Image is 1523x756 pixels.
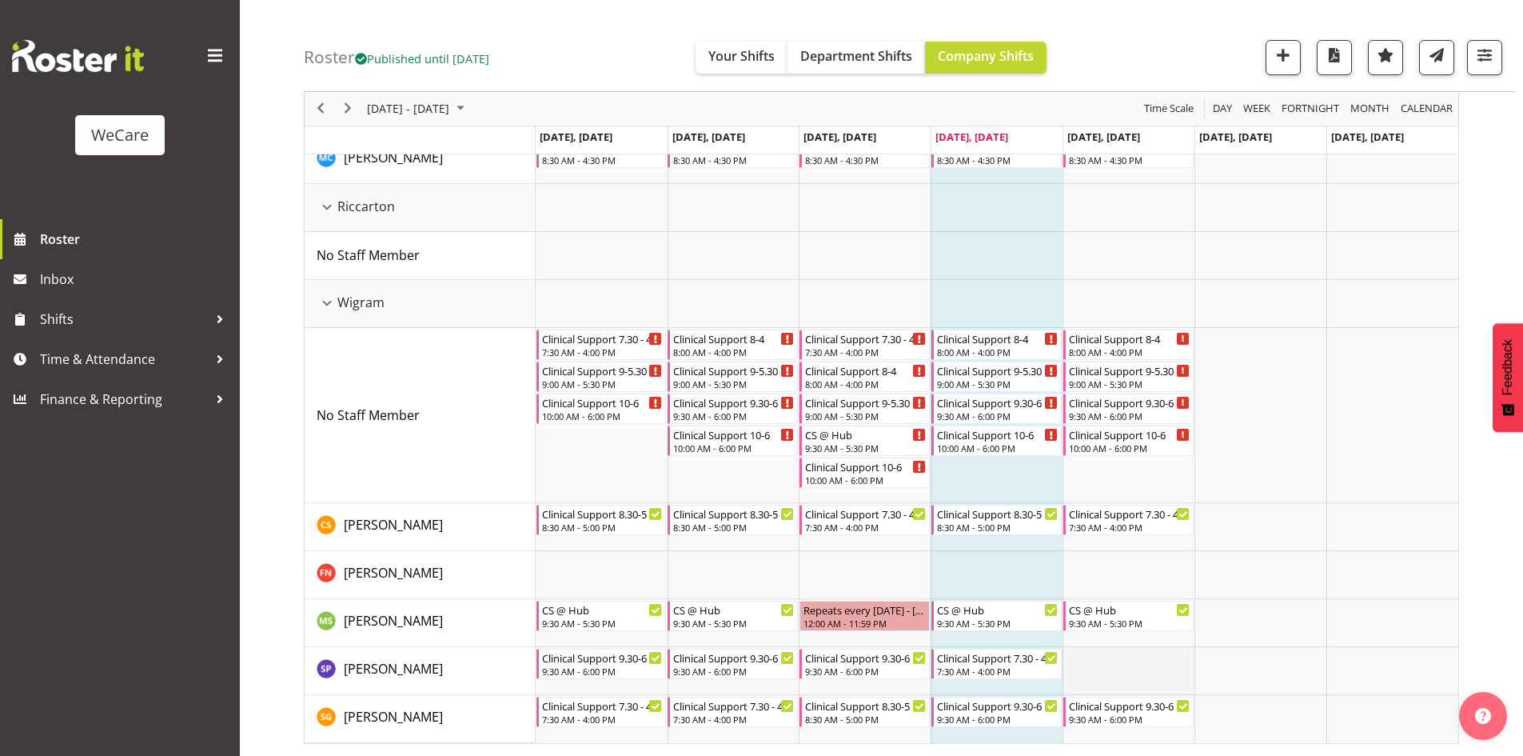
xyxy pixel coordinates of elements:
div: 9:30 AM - 5:30 PM [673,617,794,630]
div: 8:00 AM - 4:00 PM [937,346,1058,358]
div: 9:30 AM - 5:30 PM [1069,617,1190,630]
a: [PERSON_NAME] [344,515,443,534]
span: [PERSON_NAME] [344,149,443,166]
div: No Staff Member"s event - Clinical Support 8-4 Begin From Wednesday, October 8, 2025 at 8:00:00 A... [799,362,930,392]
div: 8:30 AM - 4:30 PM [805,154,926,166]
div: Clinical Support 9.30-6 [542,650,663,666]
div: CS @ Hub [1069,602,1190,618]
div: Clinical Support 8-4 [937,330,1058,346]
div: 8:30 AM - 4:30 PM [673,154,794,166]
span: Month [1349,99,1391,119]
span: Riccarton [337,197,395,216]
td: Riccarton resource [305,184,536,232]
div: 9:30 AM - 5:30 PM [805,442,926,454]
div: No Staff Member"s event - Clinical Support 9.30-6 Begin From Friday, October 10, 2025 at 9:30:00 ... [1063,394,1194,424]
div: No Staff Member"s event - Clinical Support 9-5.30 Begin From Tuesday, October 7, 2025 at 9:00:00 ... [668,362,798,392]
div: Clinical Support 9.30-6 [937,394,1058,410]
div: Clinical Support 9-5.30 [805,394,926,410]
div: Clinical Support 9.30-6 [805,650,926,666]
div: Clinical Support 9-5.30 [937,362,1058,378]
div: No Staff Member"s event - Clinical Support 8-4 Begin From Thursday, October 9, 2025 at 8:00:00 AM... [931,330,1062,360]
div: 8:30 AM - 4:30 PM [542,154,663,166]
div: Catherine Stewart"s event - Clinical Support 8.30-5 Begin From Monday, October 6, 2025 at 8:30:00... [536,505,667,535]
div: No Staff Member"s event - Clinical Support 9-5.30 Begin From Wednesday, October 8, 2025 at 9:00:0... [799,394,930,424]
div: CS @ Hub [542,602,663,618]
button: Month [1398,99,1456,119]
span: Day [1211,99,1234,119]
div: Sanjita Gurung"s event - Clinical Support 7.30 - 4 Begin From Tuesday, October 7, 2025 at 7:30:00... [668,697,798,727]
a: [PERSON_NAME] [344,611,443,630]
span: Feedback [1501,339,1515,395]
td: Sanjita Gurung resource [305,695,536,743]
span: Published until [DATE] [355,50,489,66]
div: Clinical Support 7.30 - 4 [542,698,663,714]
div: 7:30 AM - 4:00 PM [542,713,663,726]
div: No Staff Member"s event - Clinical Support 8-4 Begin From Friday, October 10, 2025 at 8:00:00 AM ... [1063,330,1194,360]
button: Add a new shift [1266,40,1301,75]
div: Catherine Stewart"s event - Clinical Support 7.30 - 4 Begin From Friday, October 10, 2025 at 7:30... [1063,505,1194,535]
div: Sanjita Gurung"s event - Clinical Support 9.30-6 Begin From Friday, October 10, 2025 at 9:30:00 A... [1063,697,1194,727]
div: Sanjita Gurung"s event - Clinical Support 9.30-6 Begin From Thursday, October 9, 2025 at 9:30:00 ... [931,697,1062,727]
a: No Staff Member [317,246,420,265]
div: Clinical Support 9.30-6 [937,698,1058,714]
div: Sanjita Gurung"s event - Clinical Support 7.30 - 4 Begin From Monday, October 6, 2025 at 7:30:00 ... [536,697,667,727]
div: 9:30 AM - 6:00 PM [1069,410,1190,422]
div: Mehreen Sardar"s event - Repeats every wednesday - Mehreen Sardar Begin From Wednesday, October 8... [799,601,930,631]
div: 9:00 AM - 5:30 PM [542,378,663,390]
div: 9:30 AM - 6:00 PM [673,665,794,678]
div: 10:00 AM - 6:00 PM [542,410,663,422]
span: [DATE], [DATE] [1331,130,1404,144]
button: Your Shifts [696,42,787,74]
div: No Staff Member"s event - Clinical Support 9.30-6 Begin From Thursday, October 9, 2025 at 9:30:00... [931,394,1062,424]
div: Clinical Support 9.30-6 [673,394,794,410]
td: Catherine Stewart resource [305,503,536,551]
div: 8:30 AM - 4:30 PM [937,154,1058,166]
span: Time & Attendance [40,347,208,371]
div: 9:30 AM - 5:30 PM [937,617,1058,630]
a: [PERSON_NAME] [344,563,443,582]
div: 12:00 AM - 11:59 PM [803,617,926,630]
span: [DATE], [DATE] [672,130,745,144]
span: [DATE], [DATE] [1067,130,1140,144]
span: Time Scale [1142,99,1195,119]
div: No Staff Member"s event - Clinical Support 10-6 Begin From Thursday, October 9, 2025 at 10:00:00 ... [931,426,1062,456]
span: [DATE], [DATE] [540,130,612,144]
div: Clinical Support 9-5.30 [673,362,794,378]
div: Clinical Support 10-6 [1069,426,1190,442]
div: Clinical Support 7.30 - 4 [805,330,926,346]
span: Your Shifts [708,47,775,65]
span: No Staff Member [317,246,420,264]
td: No Staff Member resource [305,232,536,280]
button: Department Shifts [787,42,925,74]
span: [PERSON_NAME] [344,660,443,678]
h4: Roster [304,48,489,66]
span: Department Shifts [800,47,912,65]
button: Timeline Day [1210,99,1235,119]
div: October 06 - 12, 2025 [361,92,474,126]
div: No Staff Member"s event - Clinical Support 9.30-6 Begin From Tuesday, October 7, 2025 at 9:30:00 ... [668,394,798,424]
button: Time Scale [1142,99,1197,119]
div: 9:30 AM - 6:00 PM [937,410,1058,422]
div: Catherine Stewart"s event - Clinical Support 7.30 - 4 Begin From Wednesday, October 8, 2025 at 7:... [799,505,930,535]
div: Clinical Support 9.30-6 [1069,394,1190,410]
div: 9:30 AM - 6:00 PM [1069,713,1190,726]
div: Sabnam Pun"s event - Clinical Support 9.30-6 Begin From Tuesday, October 7, 2025 at 9:30:00 AM GM... [668,649,798,679]
button: Filter Shifts [1467,40,1502,75]
div: Clinical Support 7.30 - 4 [1069,506,1190,522]
span: Roster [40,227,232,251]
span: [DATE], [DATE] [935,130,1008,144]
button: Previous [310,99,332,119]
button: Company Shifts [925,42,1047,74]
div: No Staff Member"s event - Clinical Support 10-6 Begin From Monday, October 6, 2025 at 10:00:00 AM... [536,394,667,424]
div: 9:30 AM - 5:30 PM [542,617,663,630]
div: 8:30 AM - 4:30 PM [1069,154,1190,166]
button: Next [337,99,359,119]
div: Clinical Support 9.30-6 [1069,698,1190,714]
div: No Staff Member"s event - Clinical Support 9-5.30 Begin From Friday, October 10, 2025 at 9:00:00 ... [1063,362,1194,392]
div: 8:00 AM - 4:00 PM [805,378,926,390]
div: No Staff Member"s event - Clinical Support 7.30 - 4 Begin From Monday, October 6, 2025 at 7:30:00... [536,330,667,360]
div: Clinical Support 8-4 [1069,330,1190,346]
td: Wigram resource [305,280,536,328]
td: Firdous Naqvi resource [305,551,536,599]
div: 7:30 AM - 4:00 PM [805,346,926,358]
